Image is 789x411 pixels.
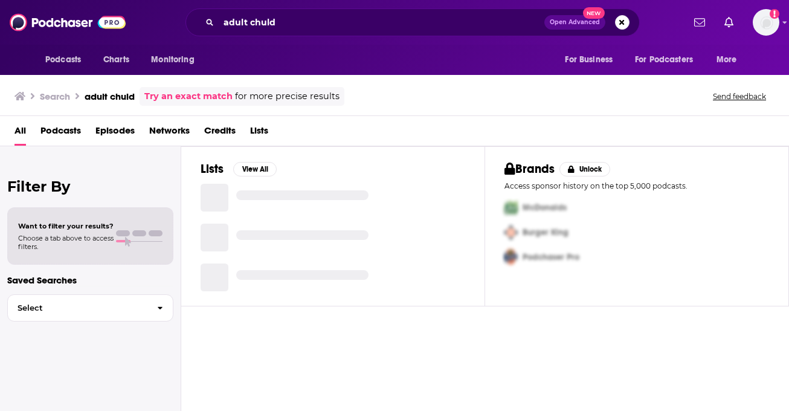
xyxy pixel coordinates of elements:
button: open menu [37,48,97,71]
a: Episodes [95,121,135,146]
button: Unlock [559,162,611,176]
span: New [583,7,605,19]
a: Charts [95,48,137,71]
a: Show notifications dropdown [720,12,738,33]
span: Burger King [523,227,568,238]
span: McDonalds [523,202,567,213]
button: View All [233,162,277,176]
img: Podchaser - Follow, Share and Rate Podcasts [10,11,126,34]
img: Second Pro Logo [500,220,523,245]
span: Logged in as megcassidy [753,9,779,36]
a: Networks [149,121,190,146]
button: Open AdvancedNew [544,15,605,30]
span: More [717,51,737,68]
p: Access sponsor history on the top 5,000 podcasts. [504,181,769,190]
span: For Business [565,51,613,68]
button: open menu [556,48,628,71]
a: Podcasts [40,121,81,146]
span: Charts [103,51,129,68]
svg: Add a profile image [770,9,779,19]
h3: Search [40,91,70,102]
button: Send feedback [709,91,770,102]
input: Search podcasts, credits, & more... [219,13,544,32]
a: ListsView All [201,161,277,176]
span: for more precise results [235,89,340,103]
span: Open Advanced [550,19,600,25]
span: For Podcasters [635,51,693,68]
button: Select [7,294,173,322]
h2: Filter By [7,178,173,195]
span: Choose a tab above to access filters. [18,234,114,251]
span: Want to filter your results? [18,222,114,230]
p: Saved Searches [7,274,173,286]
span: Monitoring [151,51,194,68]
span: Podcasts [45,51,81,68]
a: Lists [250,121,268,146]
h2: Lists [201,161,224,176]
a: Show notifications dropdown [689,12,710,33]
h2: Brands [504,161,555,176]
img: Third Pro Logo [500,245,523,270]
button: open menu [708,48,752,71]
div: Search podcasts, credits, & more... [185,8,640,36]
img: First Pro Logo [500,195,523,220]
button: open menu [143,48,210,71]
span: Select [8,304,147,312]
a: Credits [204,121,236,146]
h3: adult chuld [85,91,135,102]
button: open menu [627,48,710,71]
button: Show profile menu [753,9,779,36]
span: Podchaser Pro [523,252,579,262]
a: Try an exact match [144,89,233,103]
img: User Profile [753,9,779,36]
a: All [14,121,26,146]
